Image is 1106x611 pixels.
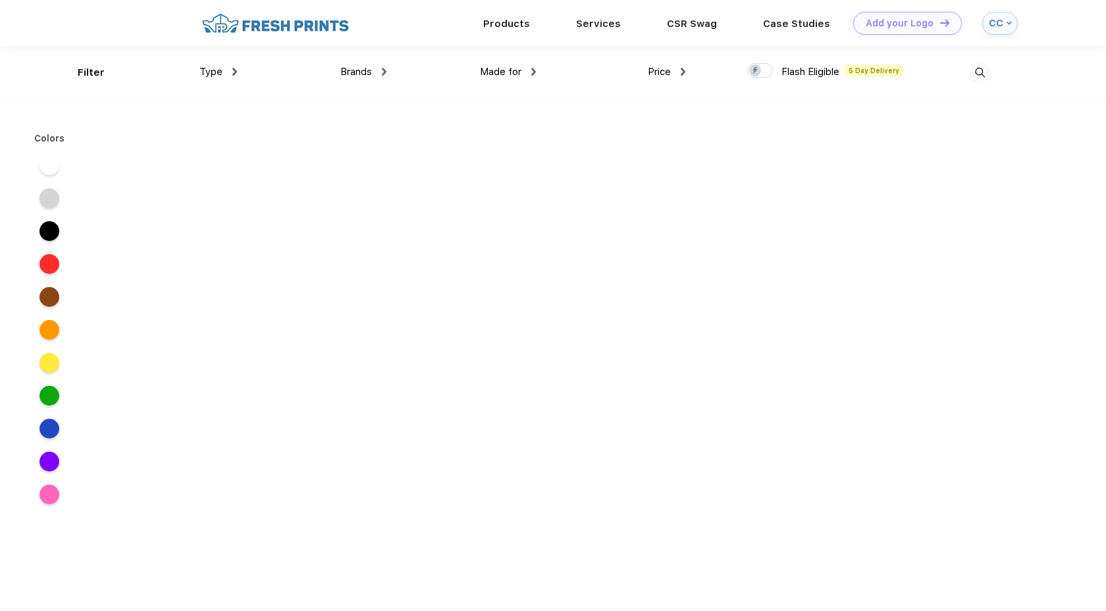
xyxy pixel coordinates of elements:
img: dropdown.png [531,68,536,76]
span: Brands [340,66,372,78]
img: dropdown.png [232,68,237,76]
img: DT [940,19,949,26]
span: Type [199,66,223,78]
img: desktop_search.svg [969,62,991,84]
span: Price [648,66,671,78]
div: Filter [78,65,105,80]
img: fo%20logo%202.webp [198,12,353,35]
div: Add your Logo [866,18,934,29]
span: Flash Eligible [781,66,839,78]
div: Colors [24,132,75,146]
img: dropdown.png [382,68,386,76]
img: arrow_down_blue.svg [1007,20,1012,26]
a: Products [483,18,530,30]
div: CC [989,18,1003,29]
span: Made for [480,66,521,78]
img: dropdown.png [681,68,685,76]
